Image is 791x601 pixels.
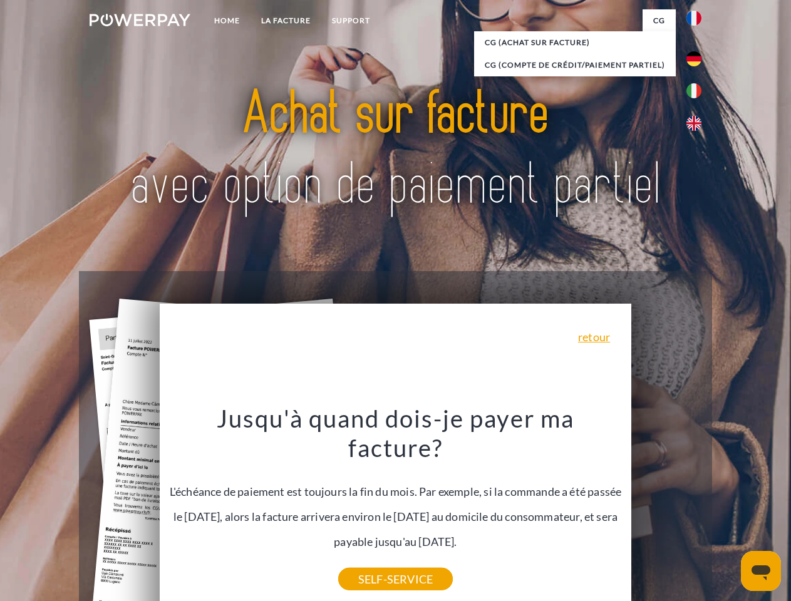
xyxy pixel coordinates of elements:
[338,568,453,590] a: SELF-SERVICE
[686,116,701,131] img: en
[167,403,624,463] h3: Jusqu'à quand dois-je payer ma facture?
[474,31,676,54] a: CG (achat sur facture)
[741,551,781,591] iframe: Bouton de lancement de la fenêtre de messagerie
[120,60,671,240] img: title-powerpay_fr.svg
[90,14,190,26] img: logo-powerpay-white.svg
[167,403,624,579] div: L'échéance de paiement est toujours la fin du mois. Par exemple, si la commande a été passée le [...
[474,54,676,76] a: CG (Compte de crédit/paiement partiel)
[686,11,701,26] img: fr
[321,9,381,32] a: Support
[686,51,701,66] img: de
[251,9,321,32] a: LA FACTURE
[643,9,676,32] a: CG
[578,331,610,342] a: retour
[204,9,251,32] a: Home
[686,83,701,98] img: it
